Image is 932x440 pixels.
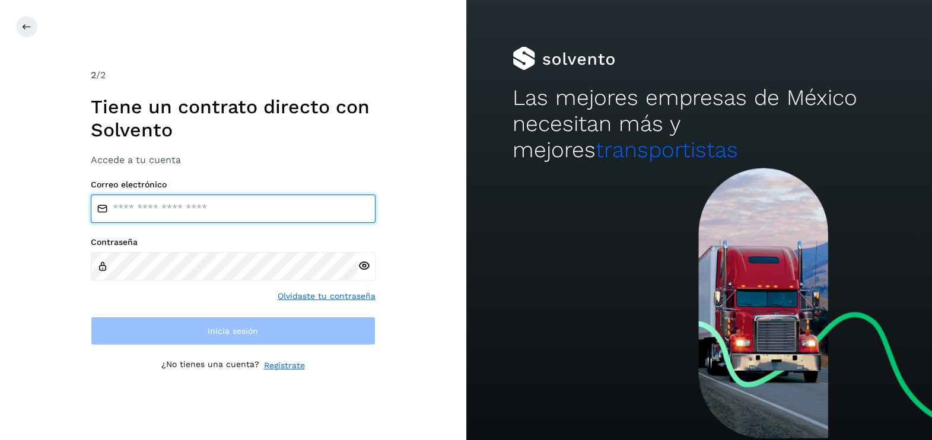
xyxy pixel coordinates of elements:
[91,154,376,165] h3: Accede a tu cuenta
[596,137,738,162] span: transportistas
[278,290,376,302] a: Olvidaste tu contraseña
[513,85,885,164] h2: Las mejores empresas de México necesitan más y mejores
[91,180,376,190] label: Correo electrónico
[264,359,305,372] a: Regístrate
[208,327,258,335] span: Inicia sesión
[91,95,376,141] h1: Tiene un contrato directo con Solvento
[91,237,376,247] label: Contraseña
[91,68,376,82] div: /2
[91,317,376,345] button: Inicia sesión
[91,69,96,81] span: 2
[161,359,259,372] p: ¿No tienes una cuenta?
